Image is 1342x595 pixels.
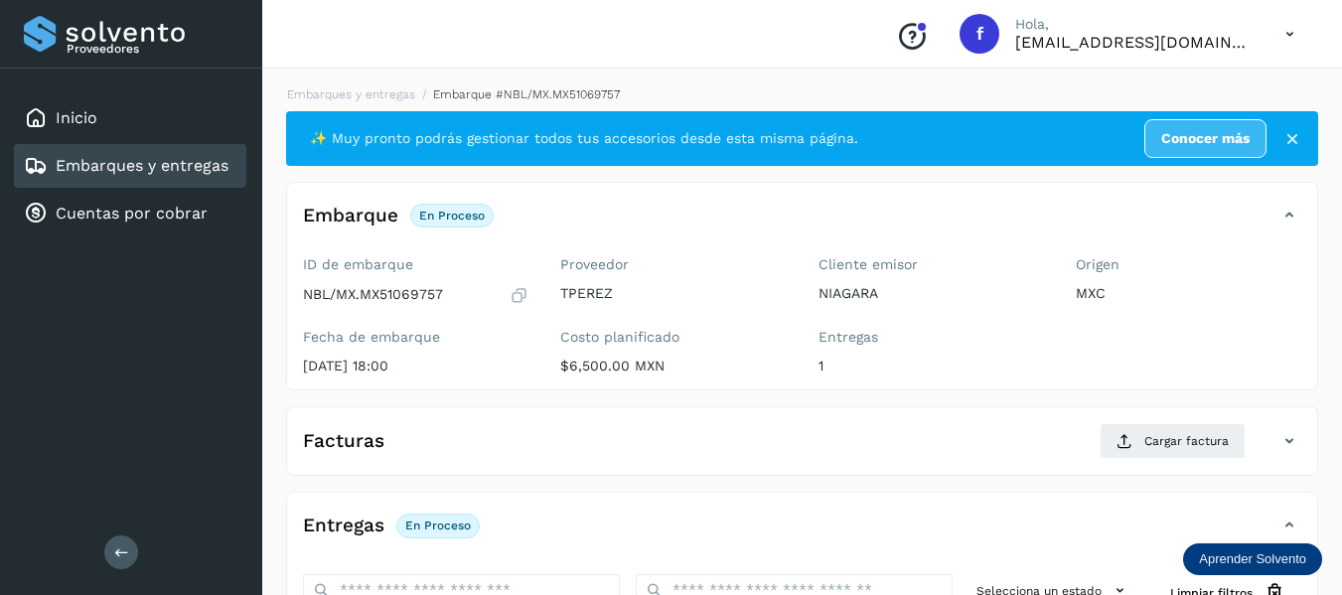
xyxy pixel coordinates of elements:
[405,519,471,532] p: En proceso
[287,423,1317,475] div: FacturasCargar factura
[819,256,1044,273] label: Cliente emisor
[14,192,246,235] div: Cuentas por cobrar
[1100,423,1246,459] button: Cargar factura
[287,509,1317,558] div: EntregasEn proceso
[419,209,485,223] p: En proceso
[1144,119,1267,158] a: Conocer más
[1015,16,1254,33] p: Hola,
[287,87,415,101] a: Embarques y entregas
[310,128,858,149] span: ✨ Muy pronto podrás gestionar todos tus accesorios desde esta misma página.
[819,358,1044,374] p: 1
[303,329,528,346] label: Fecha de embarque
[560,256,786,273] label: Proveedor
[56,156,228,175] a: Embarques y entregas
[819,285,1044,302] p: NIAGARA
[1076,285,1301,302] p: MXC
[56,204,208,223] a: Cuentas por cobrar
[1144,432,1229,450] span: Cargar factura
[560,285,786,302] p: TPEREZ
[287,199,1317,248] div: EmbarqueEn proceso
[1199,551,1306,567] p: Aprender Solvento
[433,87,620,101] span: Embarque #NBL/MX.MX51069757
[67,42,238,56] p: Proveedores
[303,515,384,537] h4: Entregas
[560,358,786,374] p: $6,500.00 MXN
[303,430,384,453] h4: Facturas
[303,358,528,374] p: [DATE] 18:00
[1076,256,1301,273] label: Origen
[286,85,1318,103] nav: breadcrumb
[14,144,246,188] div: Embarques y entregas
[1015,33,1254,52] p: finanzastransportesperez@gmail.com
[303,286,443,303] p: NBL/MX.MX51069757
[303,205,398,227] h4: Embarque
[56,108,97,127] a: Inicio
[819,329,1044,346] label: Entregas
[1183,543,1322,575] div: Aprender Solvento
[14,96,246,140] div: Inicio
[560,329,786,346] label: Costo planificado
[303,256,528,273] label: ID de embarque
